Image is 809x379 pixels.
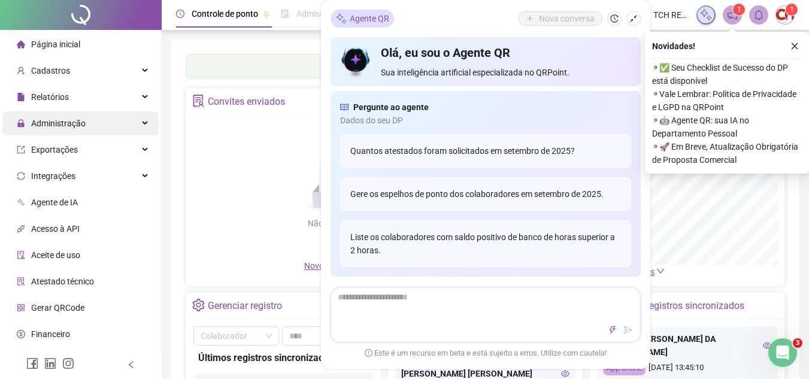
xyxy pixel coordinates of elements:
span: shrink [629,14,638,23]
span: solution [192,95,205,107]
span: export [17,145,25,154]
span: user-add [17,66,25,75]
span: Dados do seu DP [340,114,631,127]
span: Aceite de uso [31,250,80,260]
span: Financeiro [31,329,70,339]
div: Gere os espelhos de ponto dos colaboradores em setembro de 2025. [340,177,631,211]
span: 1 [737,5,741,14]
span: ⚬ ✅ Seu Checklist de Sucesso do DP está disponível [652,61,802,87]
span: Controle de ponto [192,9,258,19]
span: Relatórios [31,92,69,102]
span: ⚬ 🤖 Agente QR: sua IA no Departamento Pessoal [652,114,802,140]
span: Novo convite [304,261,364,271]
span: read [340,101,349,114]
span: ⚬ 🚀 Em Breve, Atualização Obrigatória de Proposta Comercial [652,140,802,166]
span: 3 [793,338,802,348]
span: Atestado técnico [31,277,94,286]
span: Agente de IA [31,198,78,207]
span: ⚬ Vale Lembrar: Política de Privacidade e LGPD na QRPoint [652,87,802,114]
span: home [17,40,25,48]
sup: 1 [733,4,745,16]
span: api [17,225,25,233]
span: Admissão digital [296,9,358,19]
img: 51853 [776,6,794,24]
span: pushpin [263,11,270,18]
div: Agente QR [331,10,394,28]
span: lock [17,119,25,128]
span: close [790,42,799,50]
span: solution [17,277,25,286]
span: thunderbolt [608,326,617,334]
span: 1 [790,5,794,14]
div: Liste os colaboradores com saldo positivo de banco de horas superior a 2 horas. [340,220,631,267]
span: left [127,360,135,369]
span: down [656,267,665,275]
button: thunderbolt [605,323,620,337]
span: TCH RECEPTIVO [653,8,689,22]
span: sync [17,172,25,180]
div: Convites enviados [208,92,285,112]
span: instagram [62,357,74,369]
span: Este é um recurso em beta e está sujeito a erros. Utilize com cautela! [365,347,607,359]
iframe: Intercom live chat [768,338,797,367]
span: facebook [26,357,38,369]
div: NEUTON [PERSON_NAME] DA [PERSON_NAME] [603,332,771,359]
span: Administração [31,119,86,128]
span: Cadastros [31,66,70,75]
span: exclamation-circle [365,349,372,357]
h4: Olá, eu sou o Agente QR [381,44,631,61]
span: Acesso à API [31,224,80,234]
div: Gerenciar registro [208,296,282,316]
span: bell [753,10,764,20]
span: qrcode [17,304,25,312]
span: Gerar QRCode [31,303,84,313]
span: audit [17,251,25,259]
div: Últimos registros sincronizados [198,350,369,365]
span: history [610,14,619,23]
span: Sua inteligência artificial especializada no QRPoint. [381,66,631,79]
img: icon [340,44,372,79]
button: Nova conversa [518,11,602,26]
span: linkedin [44,357,56,369]
span: Pergunte ao agente [353,101,429,114]
img: sparkle-icon.fc2bf0ac1784a2077858766a79e2daf3.svg [699,8,713,22]
span: eye [561,369,569,378]
span: eye [763,341,771,350]
sup: Atualize o seu contato no menu Meus Dados [786,4,798,16]
span: dollar [17,330,25,338]
div: Quantos atestados foram solicitados em setembro de 2025? [340,134,631,168]
span: Exportações [31,145,78,154]
span: file-done [281,10,289,18]
span: notification [727,10,738,20]
span: clock-circle [176,10,184,18]
span: Integrações [31,171,75,181]
span: Página inicial [31,40,80,49]
div: Últimos registros sincronizados [611,296,744,316]
img: sparkle-icon.fc2bf0ac1784a2077858766a79e2daf3.svg [335,13,347,25]
div: Não há dados [279,217,389,230]
span: file [17,93,25,101]
div: [DATE] 13:45:10 [603,362,771,375]
span: Novidades ! [652,40,695,53]
button: send [621,323,635,337]
span: setting [192,299,205,311]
